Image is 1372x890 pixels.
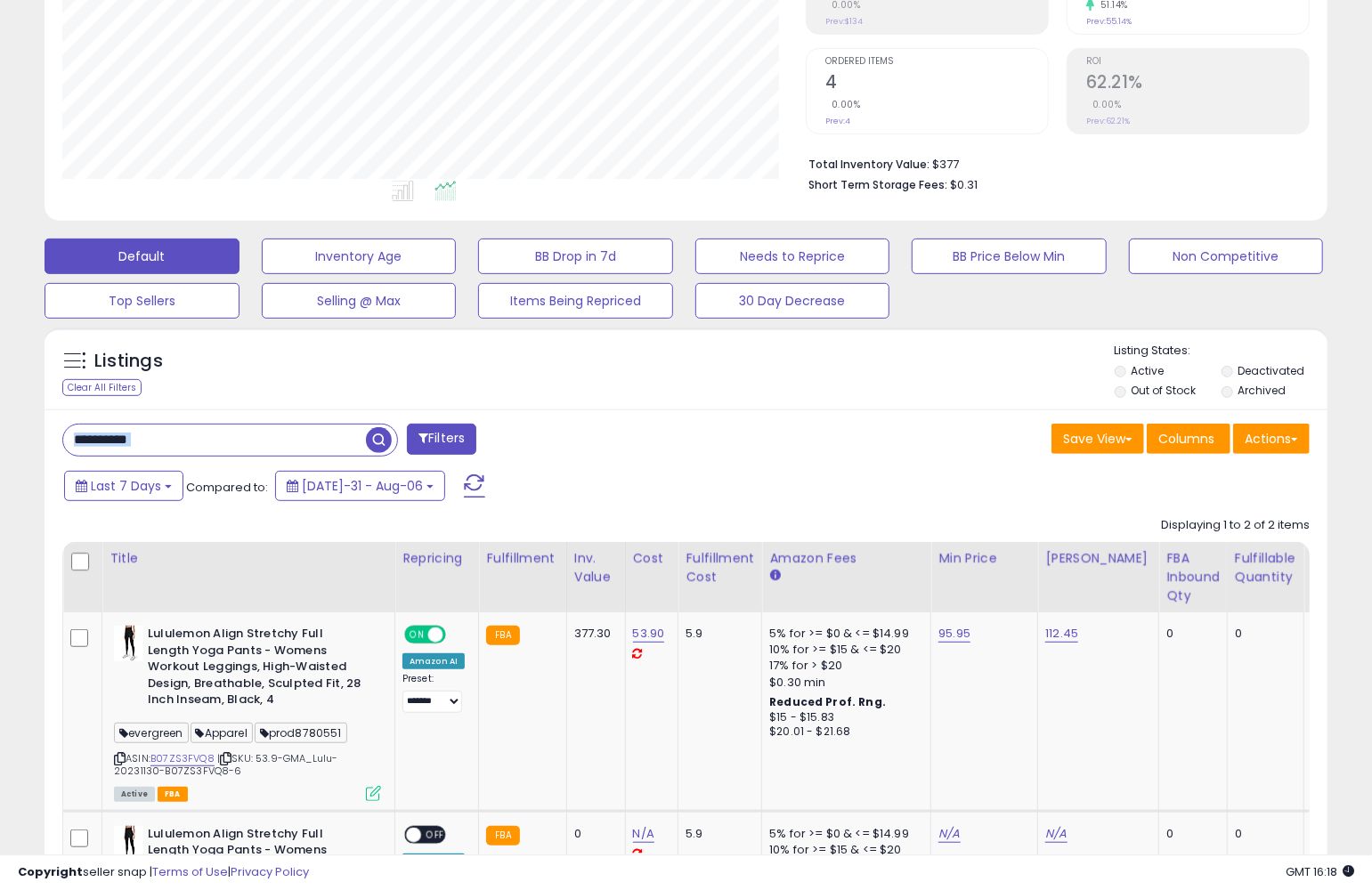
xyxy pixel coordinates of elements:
[912,239,1107,274] button: BB Price Below Min
[633,825,654,843] a: N/A
[255,723,347,743] span: prod8780551
[114,626,143,661] img: 31K0tWND35L._SL40_.jpg
[1238,363,1305,378] label: Deactivated
[1115,343,1327,360] p: Listing States:
[64,471,183,501] button: Last 7 Days
[1238,383,1287,398] label: Archived
[938,625,970,643] a: 95.95
[686,626,748,642] div: 5.9
[110,549,387,568] div: Title
[769,826,917,842] div: 5% for >= $0 & <= $14.99
[402,549,471,568] div: Repricing
[1086,116,1130,126] small: Prev: 62.21%
[1286,863,1354,880] span: 2025-08-14 16:18 GMT
[486,626,519,645] small: FBA
[686,826,748,842] div: 5.9
[1235,826,1290,842] div: 0
[769,658,917,674] div: 17% for > $20
[769,568,780,584] small: Amazon Fees.
[574,626,612,642] div: 377.30
[1158,430,1214,448] span: Columns
[158,787,188,802] span: FBA
[1129,239,1324,274] button: Non Competitive
[769,724,917,740] div: $20.01 - $21.68
[1051,424,1144,454] button: Save View
[1045,625,1078,643] a: 112.45
[62,379,142,396] div: Clear All Filters
[825,16,863,27] small: Prev: $134
[825,72,1048,96] h2: 4
[574,549,618,587] div: Inv. value
[1161,517,1310,534] div: Displaying 1 to 2 of 2 items
[1235,626,1290,642] div: 0
[94,349,163,374] h5: Listings
[18,863,83,880] strong: Copyright
[402,673,465,713] div: Preset:
[1132,383,1197,398] label: Out of Stock
[443,627,472,643] span: OFF
[825,57,1048,67] span: Ordered Items
[769,549,923,568] div: Amazon Fees
[1045,825,1067,843] a: N/A
[769,626,917,642] div: 5% for >= $0 & <= $14.99
[769,642,917,658] div: 10% for >= $15 & <= $20
[486,549,558,568] div: Fulfillment
[950,176,978,193] span: $0.31
[45,239,239,274] button: Default
[406,627,428,643] span: ON
[18,864,309,881] div: seller snap | |
[769,675,917,691] div: $0.30 min
[262,283,457,319] button: Selling @ Max
[114,626,381,799] div: ASIN:
[769,694,886,709] b: Reduced Prof. Rng.
[114,751,337,778] span: | SKU: 53.9-GMA_Lulu-20231130-B07ZS3FVQ8-6
[150,751,215,766] a: B07ZS3FVQ8
[1147,424,1230,454] button: Columns
[1235,549,1296,587] div: Fulfillable Quantity
[695,283,890,319] button: 30 Day Decrease
[148,626,364,713] b: Lululemon Align Stretchy Full Length Yoga Pants - Womens Workout Leggings, High-Waisted Design, B...
[114,787,155,802] span: All listings currently available for purchase on Amazon
[262,239,457,274] button: Inventory Age
[695,239,890,274] button: Needs to Reprice
[686,549,754,587] div: Fulfillment Cost
[1166,549,1220,605] div: FBA inbound Qty
[808,157,930,172] b: Total Inventory Value:
[769,710,917,725] div: $15 - $15.83
[1132,363,1165,378] label: Active
[633,625,665,643] a: 53.90
[1045,549,1151,568] div: [PERSON_NAME]
[114,826,143,862] img: 31K0tWND35L._SL40_.jpg
[633,549,671,568] div: Cost
[1086,57,1309,67] span: ROI
[808,177,947,192] b: Short Term Storage Fees:
[478,283,673,319] button: Items Being Repriced
[1166,626,1214,642] div: 0
[275,471,445,501] button: [DATE]-31 - Aug-06
[191,723,253,743] span: Apparel
[574,826,612,842] div: 0
[421,827,450,842] span: OFF
[938,825,960,843] a: N/A
[825,116,850,126] small: Prev: 4
[91,477,161,495] span: Last 7 Days
[45,283,239,319] button: Top Sellers
[152,863,228,880] a: Terms of Use
[486,826,519,845] small: FBA
[402,653,465,669] div: Amazon AI
[1086,16,1132,27] small: Prev: 55.14%
[407,424,476,455] button: Filters
[938,549,1030,568] div: Min Price
[1166,826,1214,842] div: 0
[1086,98,1122,111] small: 0.00%
[114,723,189,743] span: evergreen
[1233,424,1310,454] button: Actions
[808,152,1296,174] li: $377
[231,863,309,880] a: Privacy Policy
[186,479,268,496] span: Compared to:
[825,98,861,111] small: 0.00%
[1086,72,1309,96] h2: 62.21%
[478,239,673,274] button: BB Drop in 7d
[302,477,423,495] span: [DATE]-31 - Aug-06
